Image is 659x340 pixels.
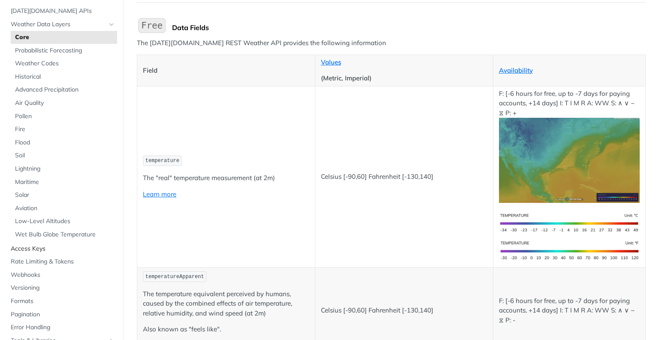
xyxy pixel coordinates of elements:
a: Weather Data LayersHide subpages for Weather Data Layers [6,18,117,31]
a: [DATE][DOMAIN_NAME] APIs [6,5,117,18]
div: Data Fields [172,23,646,32]
span: Lightning [15,165,115,173]
a: Pagination [6,308,117,321]
span: temperatureApparent [145,274,204,280]
span: Formats [11,297,115,306]
p: F: [-6 hours for free, up to -7 days for paying accounts, +14 days] I: T I M R A: WW S: ∧ ∨ ~ ⧖ P: + [499,89,640,203]
span: Air Quality [15,99,115,107]
span: Rate Limiting & Tokens [11,257,115,266]
span: Core [15,33,115,42]
span: [DATE][DOMAIN_NAME] APIs [11,7,115,15]
span: Flood [15,138,115,147]
a: Low-Level Altitudes [11,215,117,228]
a: Availability [499,66,533,74]
span: Expand image [499,246,640,254]
span: Expand image [499,218,640,227]
span: Probabilistic Forecasting [15,46,115,55]
a: Air Quality [11,97,117,110]
a: Versioning [6,282,117,294]
a: Wet Bulb Globe Temperature [11,228,117,241]
a: Pollen [11,110,117,123]
span: Access Keys [11,245,115,253]
span: temperature [145,158,179,164]
p: Celsius [-90,60] Fahrenheit [-130,140] [321,172,487,182]
a: Aviation [11,202,117,215]
p: The "real" temperature measurement (at 2m) [143,173,309,183]
span: Low-Level Altitudes [15,217,115,226]
a: Solar [11,189,117,202]
a: Historical [11,70,117,83]
a: Fire [11,123,117,136]
a: Maritime [11,176,117,189]
a: Core [11,31,117,44]
a: Weather Codes [11,57,117,70]
a: Webhooks [6,269,117,282]
a: Formats [6,295,117,308]
button: Hide subpages for Weather Data Layers [108,21,115,28]
span: Fire [15,125,115,134]
a: Learn more [143,190,176,198]
span: Advanced Precipitation [15,86,115,94]
p: Field [143,66,309,76]
a: Error Handling [6,321,117,334]
a: Probabilistic Forecasting [11,44,117,57]
a: Lightning [11,162,117,175]
span: Historical [15,73,115,81]
span: Soil [15,151,115,160]
span: Expand image [499,156,640,164]
p: Celsius [-90,60] Fahrenheit [-130,140] [321,306,487,315]
a: Flood [11,136,117,149]
span: Weather Codes [15,59,115,68]
span: Pollen [15,112,115,121]
span: Wet Bulb Globe Temperature [15,230,115,239]
p: The [DATE][DOMAIN_NAME] REST Weather API provides the following information [137,38,646,48]
span: Weather Data Layers [11,20,106,29]
p: (Metric, Imperial) [321,74,487,83]
p: The temperature equivalent perceived by humans, caused by the combined effects of air temperature... [143,289,309,319]
a: Rate Limiting & Tokens [6,255,117,268]
span: Maritime [15,178,115,187]
span: Error Handling [11,323,115,332]
p: F: [-6 hours for free, up to -7 days for paying accounts, +14 days] I: T I M R A: WW S: ∧ ∨ ~ ⧖ P: - [499,296,640,325]
a: Values [321,58,341,66]
span: Webhooks [11,271,115,279]
a: Soil [11,149,117,162]
span: Versioning [11,284,115,292]
span: Pagination [11,310,115,319]
span: Solar [15,191,115,199]
span: Aviation [15,204,115,213]
a: Advanced Precipitation [11,83,117,96]
p: Also known as "feels like". [143,325,309,334]
a: Access Keys [6,242,117,255]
